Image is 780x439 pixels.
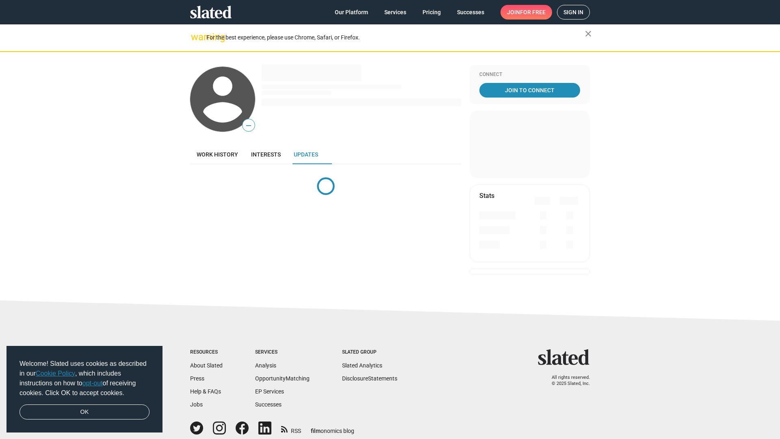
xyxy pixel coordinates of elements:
span: Interests [251,151,281,158]
mat-icon: warning [191,32,201,42]
a: Our Platform [328,5,375,20]
a: Sign in [557,5,590,20]
a: filmonomics blog [311,421,354,435]
a: Cookie Policy [36,370,75,377]
span: Services [384,5,406,20]
span: Updates [294,151,318,158]
a: Work history [190,145,245,164]
span: Join [507,5,546,20]
span: for free [520,5,546,20]
a: Updates [287,145,325,164]
p: All rights reserved. © 2025 Slated, Inc. [543,375,590,387]
a: Slated Analytics [342,362,382,369]
a: OpportunityMatching [255,375,310,382]
span: — [243,120,255,131]
a: EP Services [255,388,284,395]
a: opt-out [82,380,103,387]
a: Successes [255,401,282,408]
div: Resources [190,349,223,356]
a: Pricing [416,5,447,20]
a: DisclosureStatements [342,375,397,382]
a: Interests [245,145,287,164]
a: RSS [281,422,301,435]
mat-card-title: Stats [479,191,494,200]
a: dismiss cookie message [19,404,149,420]
span: Work history [197,151,238,158]
span: Welcome! Slated uses cookies as described in our , which includes instructions on how to of recei... [19,359,149,398]
span: Sign in [563,5,583,19]
a: Join To Connect [479,83,580,98]
mat-icon: close [583,29,593,39]
a: Successes [451,5,491,20]
a: Press [190,375,204,382]
span: Join To Connect [481,83,578,98]
a: About Slated [190,362,223,369]
a: Services [378,5,413,20]
a: Help & FAQs [190,388,221,395]
span: film [311,428,321,434]
a: Analysis [255,362,276,369]
div: For the best experience, please use Chrome, Safari, or Firefox. [206,32,585,43]
div: cookieconsent [6,346,162,433]
div: Services [255,349,310,356]
span: Our Platform [335,5,368,20]
a: Jobs [190,401,203,408]
div: Connect [479,72,580,78]
span: Pricing [422,5,441,20]
div: Slated Group [342,349,397,356]
span: Successes [457,5,484,20]
a: Joinfor free [500,5,552,20]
